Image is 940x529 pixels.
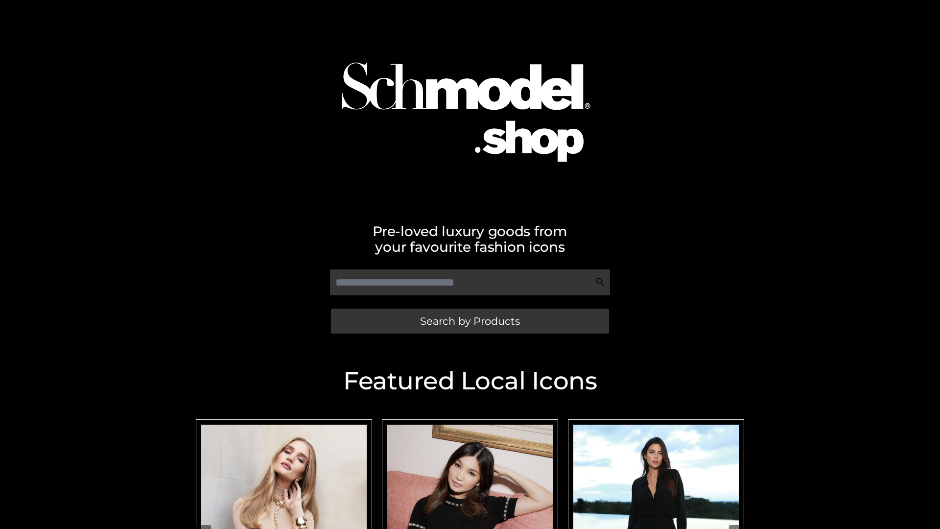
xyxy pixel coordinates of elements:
a: Search by Products [331,309,609,334]
img: Search Icon [595,277,605,287]
h2: Featured Local Icons​ [191,369,749,393]
span: Search by Products [420,316,520,326]
h2: Pre-loved luxury goods from your favourite fashion icons [191,223,749,255]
